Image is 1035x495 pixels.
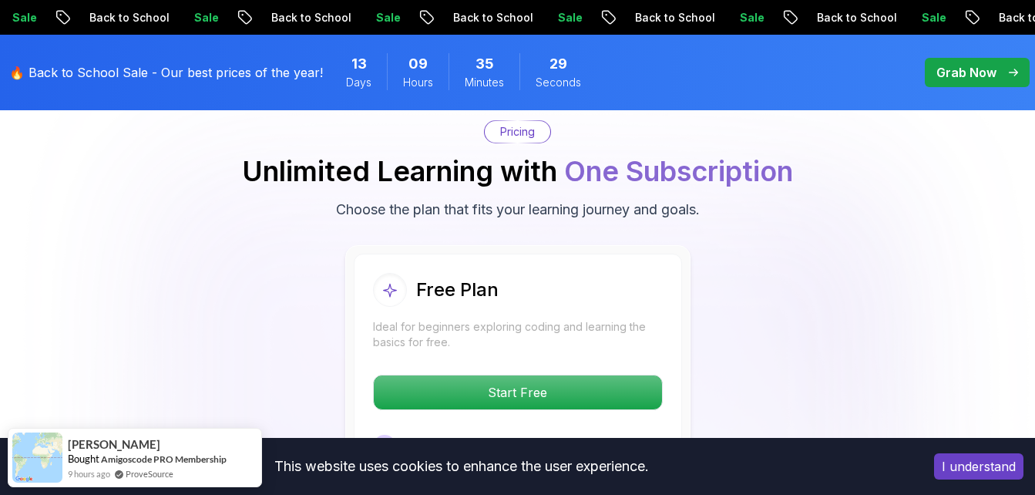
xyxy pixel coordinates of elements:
p: Back to School [39,10,144,25]
span: Minutes [465,75,504,90]
h2: Free Plan [416,278,499,302]
p: Back to School [585,10,690,25]
p: Sale [326,10,375,25]
span: [PERSON_NAME] [68,438,160,451]
h2: Unlimited Learning with [242,156,793,187]
span: Hours [403,75,433,90]
p: Sale [144,10,193,25]
p: Sale [872,10,921,25]
div: This website uses cookies to enhance the user experience. [12,450,911,483]
button: Start Free [373,375,663,410]
span: 9 hours ago [68,467,110,480]
span: Bought [68,453,99,465]
span: Seconds [536,75,581,90]
p: 🔥 Back to School Sale - Our best prices of the year! [9,63,323,82]
span: 35 Minutes [475,53,494,75]
p: Pricing [500,124,535,140]
a: Amigoscode PRO Membership [101,453,227,465]
p: Sale [690,10,739,25]
p: Choose the plan that fits your learning journey and goals. [336,199,700,221]
a: Start Free [373,385,663,400]
img: provesource social proof notification image [12,433,62,483]
span: 9 Hours [408,53,428,75]
span: 29 Seconds [549,53,567,75]
p: Back to School [767,10,872,25]
button: Accept cookies [934,453,1023,480]
span: 13 Days [351,53,367,75]
span: Days [346,75,371,90]
p: Sale [508,10,557,25]
span: One Subscription [564,154,793,188]
p: Start Free [374,375,662,409]
p: Grab Now [936,63,996,82]
p: Ideal for beginners exploring coding and learning the basics for free. [373,319,663,350]
a: ProveSource [126,467,173,480]
p: Back to School [403,10,508,25]
p: Back to School [221,10,326,25]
